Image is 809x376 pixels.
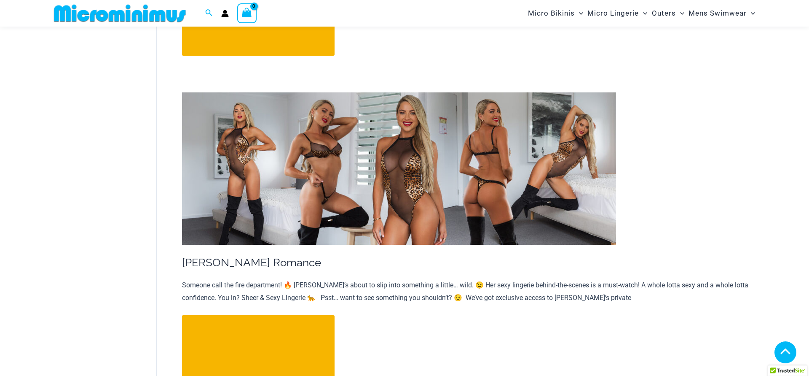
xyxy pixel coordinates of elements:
span: Mens Swimwear [688,3,747,24]
span: Menu Toggle [747,3,755,24]
p: Someone call the fire department! 🔥 [PERSON_NAME]’s about to slip into something a little… wild. ... [182,279,758,304]
span: Outers [652,3,676,24]
a: Micro BikinisMenu ToggleMenu Toggle [526,3,585,24]
span: Micro Lingerie [587,3,639,24]
span: Menu Toggle [676,3,684,24]
a: Search icon link [205,8,213,19]
img: MM SHOP LOGO FLAT [51,4,189,23]
span: Menu Toggle [575,3,583,24]
span: Micro Bikinis [528,3,575,24]
a: View Shopping Cart, empty [237,3,257,23]
a: Account icon link [221,10,229,17]
a: OutersMenu ToggleMenu Toggle [650,3,686,24]
a: Mens SwimwearMenu ToggleMenu Toggle [686,3,757,24]
nav: Site Navigation [525,1,758,25]
a: Micro LingerieMenu ToggleMenu Toggle [585,3,649,24]
span: Menu Toggle [639,3,647,24]
a: [PERSON_NAME] Romance [182,256,321,269]
img: Sexy Ilana in her sheer and sexy lingerie [182,92,616,245]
